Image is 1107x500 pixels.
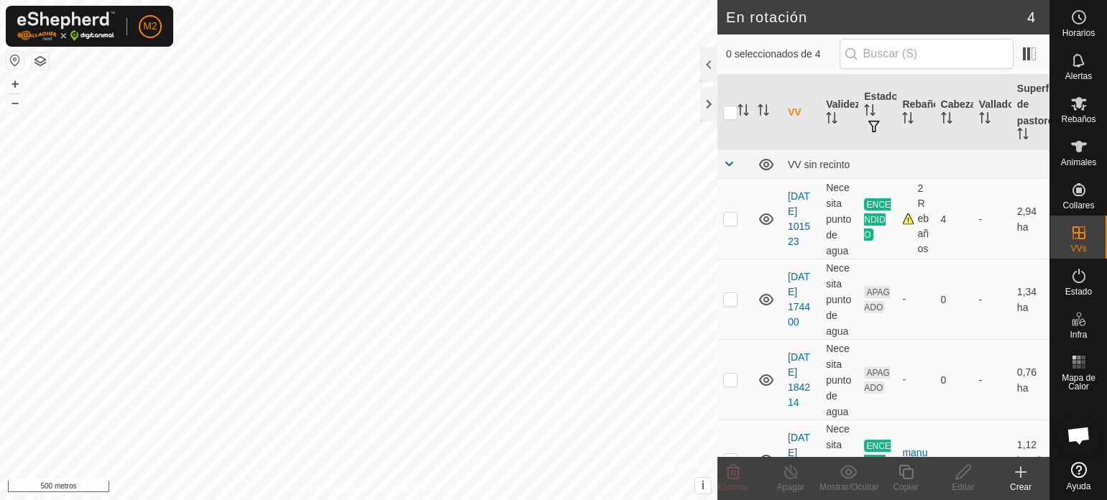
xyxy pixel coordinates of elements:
[893,482,918,492] font: Copiar
[941,114,952,126] p-sorticon: Activar para ordenar
[941,98,982,110] font: Cabezas
[941,374,947,386] font: 0
[864,91,898,102] font: Estado
[143,20,157,32] font: M2
[941,294,947,305] font: 0
[12,95,19,110] font: –
[826,182,851,257] font: Necesita punto de agua
[726,48,821,60] font: 0 seleccionados de 4
[1062,200,1094,210] font: Collares
[1017,83,1066,126] font: Superficie de pastoreo
[385,481,433,494] a: Contáctenos
[702,479,704,491] font: i
[864,106,876,118] p-sorticon: Activar para ordenar
[826,114,837,126] p-sorticon: Activar para ordenar
[902,98,939,110] font: Rebaño
[864,440,891,481] font: ENCENDIDO
[1067,481,1091,491] font: Ayuda
[1027,9,1035,25] font: 4
[826,98,860,110] font: Validez
[1017,366,1037,394] font: 0,76 ha
[726,9,807,25] font: En rotación
[1061,157,1096,167] font: Animales
[17,11,115,41] img: Logotipo de Gallagher
[864,287,890,312] font: APAGADO
[788,159,850,170] font: VV sin recinto
[6,94,24,111] button: –
[1062,373,1095,392] font: Mapa de Calor
[917,182,929,254] font: 2 Rebaños
[1061,114,1095,124] font: Rebaños
[1017,130,1029,142] p-sorticon: Activar para ordenar
[902,447,927,473] font: manuscrito
[1057,414,1101,457] div: Chat abierto
[819,482,879,492] font: Mostrar/Ocultar
[1017,205,1037,233] font: 2,94 ha
[941,455,947,466] font: 1
[1010,482,1032,492] font: Crear
[1017,439,1042,482] font: 1,12 hectáreas
[1017,286,1037,313] font: 1,34 ha
[902,374,906,385] font: -
[979,294,983,305] font: -
[1062,28,1095,38] font: Horarios
[979,374,983,386] font: -
[285,483,367,493] font: Política de Privacidad
[788,351,810,408] a: [DATE] 184214
[738,106,749,118] p-sorticon: Activar para ordenar
[788,106,801,118] font: VV
[758,106,769,118] p-sorticon: Activar para ordenar
[952,482,974,492] font: Editar
[826,342,851,417] font: Necesita punto de agua
[32,52,49,70] button: Capas del Mapa
[826,261,851,337] font: Necesita punto de agua
[840,39,1014,69] input: Buscar (S)
[777,482,805,492] font: Apagar
[6,52,24,69] button: Restablecer Mapa
[826,422,851,498] font: Necesita punto de agua
[788,432,810,489] a: [DATE] 220305
[1065,287,1092,297] font: Estado
[864,199,891,239] font: ENCENDIDO
[788,271,810,328] a: [DATE] 174400
[385,483,433,493] font: Contáctenos
[1070,244,1086,254] font: VVs
[12,76,19,91] font: +
[788,190,810,247] a: [DATE] 101523
[717,482,748,492] font: Eliminar
[979,114,991,126] p-sorticon: Activar para ordenar
[979,213,983,225] font: -
[6,75,24,93] button: +
[864,368,890,393] font: APAGADO
[1065,71,1092,81] font: Alertas
[979,98,1014,110] font: Vallado
[941,213,947,225] font: 4
[285,481,367,494] a: Política de Privacidad
[1070,330,1087,340] font: Infra
[902,293,906,305] font: -
[1050,456,1107,496] a: Ayuda
[695,478,711,494] button: i
[979,455,983,466] font: -
[902,114,914,126] p-sorticon: Activar para ordenar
